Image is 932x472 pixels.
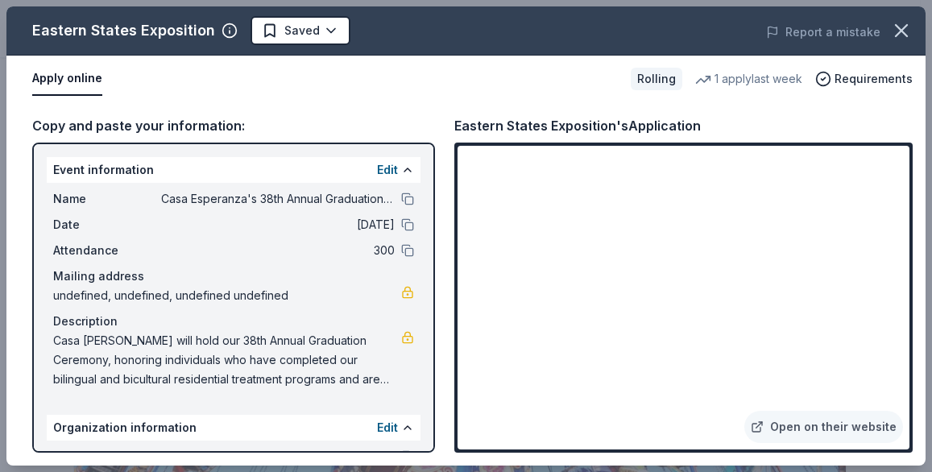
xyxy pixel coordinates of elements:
button: Requirements [815,69,913,89]
button: Edit [377,160,398,180]
span: [DATE] [161,215,395,234]
div: Rolling [631,68,682,90]
span: Requirements [835,69,913,89]
span: Casa [PERSON_NAME] will hold our 38th Annual Graduation Ceremony, honoring individuals who have c... [53,331,401,389]
div: Description [53,312,414,331]
span: Casa Esperanza's 38th Annual Graduation Ceremony [161,189,395,209]
button: Saved [251,16,350,45]
span: Attendance [53,241,161,260]
span: Casa [PERSON_NAME] [161,447,395,466]
button: Edit [377,418,398,437]
div: Event information [47,157,420,183]
button: Report a mistake [766,23,880,42]
span: undefined, undefined, undefined undefined [53,286,401,305]
div: Eastern States Exposition's Application [454,115,701,136]
button: Apply online [32,62,102,96]
span: Name [53,189,161,209]
span: Name [53,447,161,466]
div: Copy and paste your information: [32,115,435,136]
a: Open on their website [744,411,903,443]
div: Mailing address [53,267,414,286]
span: Saved [284,21,320,40]
div: Organization information [47,415,420,441]
span: 300 [161,241,395,260]
div: Eastern States Exposition [32,18,215,43]
span: Date [53,215,161,234]
div: 1 apply last week [695,69,802,89]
